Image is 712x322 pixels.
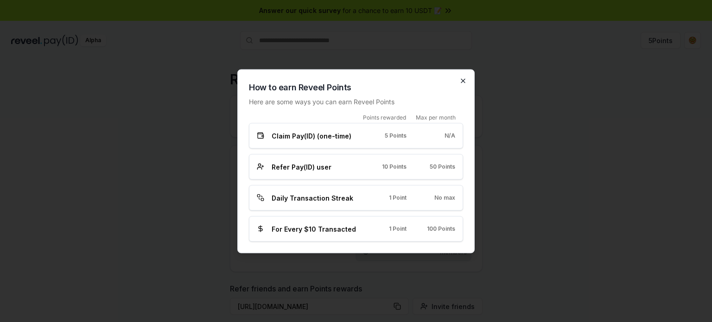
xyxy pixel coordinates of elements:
[445,132,455,139] span: N/A
[249,96,463,106] p: Here are some ways you can earn Reveel Points
[416,114,456,121] span: Max per month
[272,131,351,140] span: Claim Pay(ID) (one-time)
[272,193,353,202] span: Daily Transaction Streak
[272,224,356,234] span: For Every $10 Transacted
[389,194,407,202] span: 1 Point
[272,162,331,171] span: Refer Pay(ID) user
[430,163,455,170] span: 50 Points
[389,225,407,233] span: 1 Point
[382,163,407,170] span: 10 Points
[427,225,455,233] span: 100 Points
[249,81,463,94] h2: How to earn Reveel Points
[363,114,406,121] span: Points rewarded
[385,132,407,139] span: 5 Points
[434,194,455,202] span: No max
